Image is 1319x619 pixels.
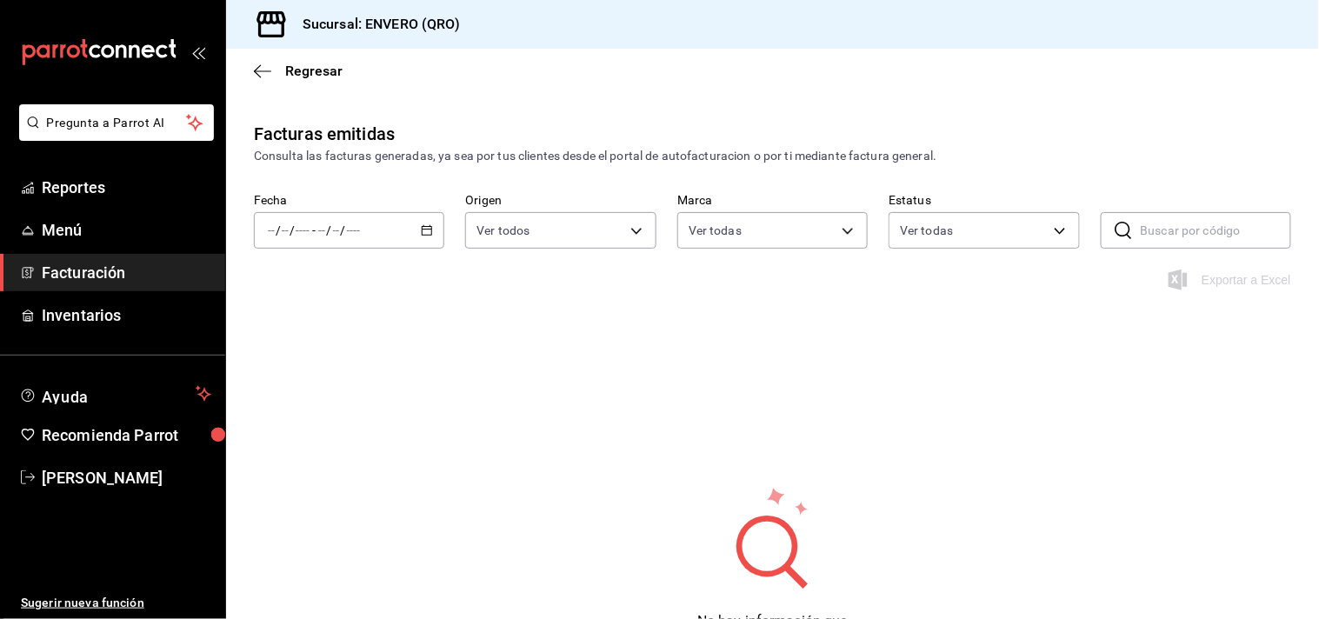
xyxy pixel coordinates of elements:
[1141,213,1291,248] input: Buscar por código
[281,223,290,237] input: --
[889,195,1079,207] label: Estatus
[341,223,346,237] span: /
[12,126,214,144] a: Pregunta a Parrot AI
[42,466,211,489] span: [PERSON_NAME]
[346,223,362,237] input: ----
[312,223,316,237] span: -
[476,222,530,239] span: Ver todos
[42,423,211,447] span: Recomienda Parrot
[42,303,211,327] span: Inventarios
[254,121,395,147] div: Facturas emitidas
[42,176,211,199] span: Reportes
[276,223,281,237] span: /
[326,223,331,237] span: /
[295,223,310,237] input: ----
[289,14,461,35] h3: Sucursal: ENVERO (QRO)
[254,147,1291,165] div: Consulta las facturas generadas, ya sea por tus clientes desde el portal de autofacturacion o por...
[290,223,295,237] span: /
[42,218,211,242] span: Menú
[267,223,276,237] input: --
[42,261,211,284] span: Facturación
[677,195,868,207] label: Marca
[689,222,742,239] span: Ver todas
[19,104,214,141] button: Pregunta a Parrot AI
[42,383,189,404] span: Ayuda
[900,222,953,239] span: Ver todas
[285,63,343,79] span: Regresar
[254,195,444,207] label: Fecha
[332,223,341,237] input: --
[465,195,656,207] label: Origen
[191,45,205,59] button: open_drawer_menu
[21,594,211,612] span: Sugerir nueva función
[317,223,326,237] input: --
[254,63,343,79] button: Regresar
[47,114,187,132] span: Pregunta a Parrot AI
